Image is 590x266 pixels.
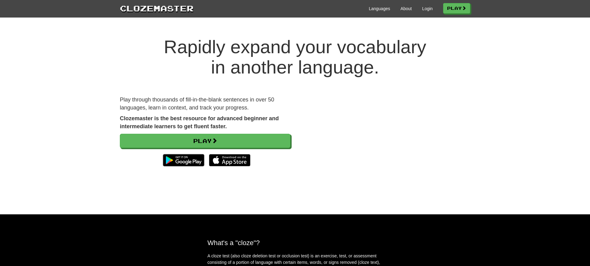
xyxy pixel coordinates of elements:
p: Play through thousands of fill-in-the-blank sentences in over 50 languages, learn in context, and... [120,96,290,112]
strong: Clozemaster is the best resource for advanced beginner and intermediate learners to get fluent fa... [120,115,279,129]
img: Download_on_the_App_Store_Badge_US-UK_135x40-25178aeef6eb6b83b96f5f2d004eda3bffbb37122de64afbaef7... [209,154,250,166]
a: Login [422,6,433,12]
a: Play [443,3,470,14]
a: Play [120,134,290,148]
h2: What's a "cloze"? [207,239,383,247]
img: Get it on Google Play [160,151,207,169]
a: About [400,6,412,12]
a: Clozemaster [120,2,194,14]
a: Languages [369,6,390,12]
